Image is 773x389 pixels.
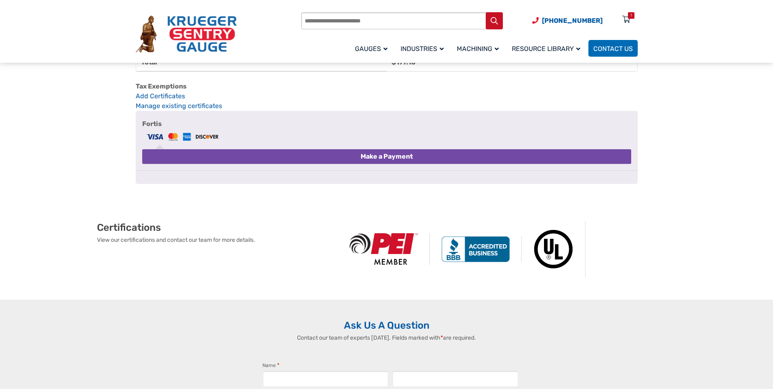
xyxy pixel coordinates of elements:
bdi: 177.10 [392,58,416,66]
h2: Ask Us A Question [136,319,638,332]
img: Fortis [145,132,220,142]
a: Manage existing certificates [136,102,222,110]
p: Contact our team of experts [DATE]. Fields marked with are required. [254,334,519,342]
span: Contact Us [593,45,633,53]
b: Tax Exemptions [136,82,187,90]
p: View our certifications and contact our team for more details. [97,236,338,244]
span: Gauges [355,45,388,53]
a: Industries [396,39,452,58]
a: Add Certificates [136,91,638,101]
img: Underwriters Laboratories [522,221,586,277]
div: 1 [630,12,632,19]
span: $ [392,58,396,66]
img: Krueger Sentry Gauge [136,15,237,53]
span: Machining [457,45,499,53]
a: Phone Number (920) 434-8860 [532,15,603,26]
h2: Certifications [97,221,338,234]
img: PEI Member [338,233,430,265]
a: Contact Us [588,40,638,57]
span: Resource Library [512,45,580,53]
span: Industries [401,45,444,53]
a: Gauges [350,39,396,58]
img: BBB [430,236,522,262]
a: Machining [452,39,507,58]
label: Fortis [142,117,631,144]
button: Make a Payment [142,149,631,164]
span: [PHONE_NUMBER] [542,17,603,24]
legend: Name [262,361,280,369]
a: Resource Library [507,39,588,58]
